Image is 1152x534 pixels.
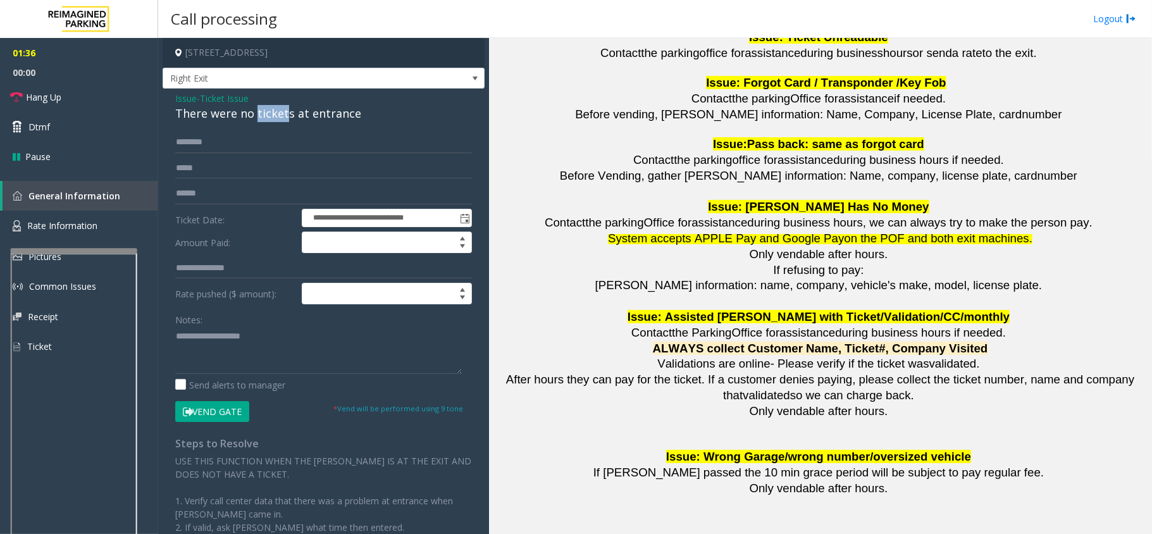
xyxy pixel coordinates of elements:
span: during business hours, we can always try to make the person pay. [748,216,1093,229]
span: Increase value [454,283,471,294]
span: Rate Information [27,220,97,232]
span: Before vending, [PERSON_NAME] information: Name, Company, License Plate, card [575,108,1022,121]
span: ALWAYS collect Customer Name, Ticket#, Company Visited [653,342,988,355]
span: the parking [674,153,732,166]
span: assistance [745,46,800,59]
span: the parking [732,92,790,105]
span: Validations are online- Please verify if the ticket was [657,357,929,370]
span: during business [801,46,884,59]
span: if needed. [894,92,946,105]
h3: Call processing [164,3,283,34]
label: Rate pushed ($ amount): [172,283,299,304]
span: Issue: Wrong Garage/wrong number/oversized vehicle [666,450,971,463]
small: Vend will be performed using 9 tone [333,404,463,413]
span: assistance [691,216,747,229]
span: After hours they can pay for the ticket. If a customer denies paying, please collect the ticket n... [506,373,1134,402]
label: Ticket Date: [172,209,299,228]
span: a rate [952,46,982,59]
span: Issue: Ticket Unreadable [749,30,888,44]
span: Issue: Forgot Card / Transponder / [706,76,900,89]
span: General Information [28,190,120,202]
span: Hang Up [26,90,61,104]
span: : same as forgot card [805,137,924,151]
label: Notes: [175,309,202,326]
span: to the exit. [982,46,1037,59]
span: office for [700,46,745,59]
span: Before Vending, gather [PERSON_NAME] information: Name, company, license plate, card [560,169,1037,182]
span: Issue: [713,137,747,151]
span: number [1022,108,1062,121]
span: Toggle popup [457,209,471,227]
span: the parking [585,216,643,229]
span: on the POF and both exit machines. [845,232,1033,245]
img: 'icon' [13,191,22,201]
span: Dtmf [28,120,50,133]
span: the parking [641,46,700,59]
span: assistance [779,326,835,339]
span: Increase value [454,232,471,242]
button: Vend Gate [175,401,249,423]
a: General Information [3,181,158,211]
span: Contact [545,216,585,229]
label: Amount Paid: [172,232,299,253]
span: Office for [644,216,692,229]
span: Issue [175,92,197,105]
span: [PERSON_NAME] information: name, company, vehicle's make, model, license plate. [595,278,1043,292]
img: logout [1126,12,1136,25]
span: Office for [790,92,838,105]
span: Contact [631,326,672,339]
span: Right Exit [163,68,420,89]
span: If refusing to pay: [774,263,864,276]
span: assistance [838,92,894,105]
span: number [1037,169,1077,182]
span: Pass back [747,137,805,151]
span: validated [743,388,790,402]
span: Pause [25,150,51,163]
span: hours [883,46,913,59]
a: Logout [1093,12,1136,25]
h4: [STREET_ADDRESS] [163,38,485,68]
img: 'icon' [13,220,21,232]
span: Only vendable after hours. [750,247,888,261]
h4: Steps to Resolve [175,438,472,450]
span: If [PERSON_NAME] passed the 10 min grace period will be subject to pay regular fee. [593,466,1044,479]
span: Ticket Issue [200,92,249,105]
span: Key Fob [900,76,946,89]
span: Office for [732,326,780,339]
span: Decrease value [454,242,471,252]
span: Only vendable after hours. [750,404,888,418]
span: validated [929,357,977,370]
span: during business hours if needed. [833,153,1004,166]
span: so we can charge back. [790,388,914,402]
span: Decrease value [454,294,471,304]
span: office for [733,153,778,166]
span: Contact [600,46,641,59]
span: - [197,92,249,104]
span: Contact [633,153,674,166]
span: during business hours if needed. [835,326,1006,339]
span: System accepts APPLE Pay and Google Pay [608,232,844,245]
div: There were no tickets at entrance [175,105,472,122]
span: assistance [777,153,833,166]
span: Only vendable after hours. [750,481,888,495]
span: . [976,357,979,370]
span: Contact [691,92,732,105]
span: the Parking [672,326,731,339]
span: Issue: [PERSON_NAME] Has No Money [708,200,929,213]
span: Issue: Assisted [PERSON_NAME] with Ticket/Validation/CC/monthly [628,310,1010,323]
span: or send [913,46,952,59]
label: Send alerts to manager [175,378,285,392]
